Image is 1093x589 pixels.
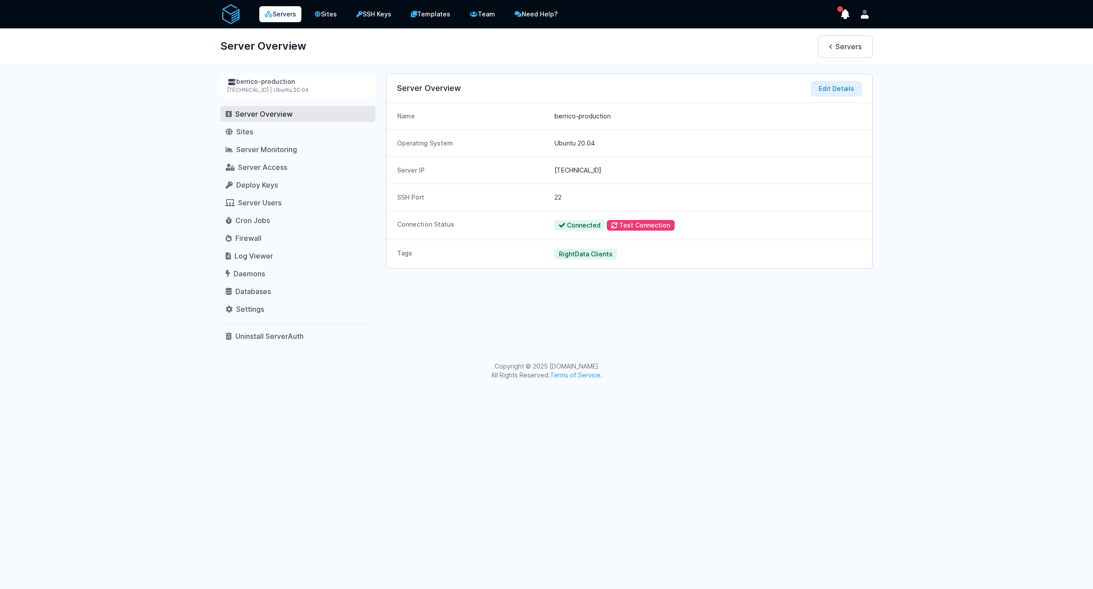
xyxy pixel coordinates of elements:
a: Uninstall ServerAuth [220,328,375,344]
span: RightData Clients [554,249,617,259]
span: Sites [236,127,253,136]
span: Log Viewer [234,251,273,260]
h1: Server Overview [220,35,306,57]
h3: Server Overview [397,83,862,94]
dd: berrico-production [554,112,862,121]
dd: [TECHNICAL_ID] [554,166,862,175]
span: Server Access [238,163,287,172]
span: Server Monitoring [236,145,297,154]
a: Cron Jobs [220,212,375,228]
img: serverAuth logo [220,4,242,25]
span: Server Overview [235,110,293,118]
dt: SSH Port [397,193,547,202]
a: Deploy Keys [220,177,375,193]
a: Sites [220,124,375,140]
button: Test Connection [607,220,675,231]
a: Sites [308,5,343,23]
dt: Connection Status [397,220,547,231]
span: Server Users [238,198,281,207]
dt: Name [397,112,547,121]
a: Server Users [220,195,375,211]
a: Daemons [220,266,375,282]
dd: Ubuntu 20.04 [554,139,862,148]
a: Servers [818,35,873,58]
span: Uninstall ServerAuth [235,332,304,341]
a: Terms of Service [550,371,601,379]
a: SSH Keys [350,5,398,23]
a: Databases [220,283,375,299]
span: Settings [236,305,264,314]
a: Team [464,5,501,23]
button: show notifications [837,6,853,22]
div: [TECHNICAL_ID] | Ubuntu 20.04 [227,86,368,94]
a: Settings [220,301,375,317]
dt: Operating System [397,139,547,148]
button: User menu [857,6,873,22]
a: Server Overview [220,106,375,122]
button: Edit Details [811,81,862,96]
span: Daemons [234,269,265,278]
a: Firewall [220,230,375,246]
a: Server Monitoring [220,141,375,157]
a: Server Access [220,159,375,175]
dd: 22 [554,193,862,202]
dt: Server IP [397,166,547,175]
span: Databases [235,287,271,296]
span: Deploy Keys [236,181,278,189]
span: Connected [554,220,605,231]
a: Templates [405,5,457,23]
dt: Tags [397,249,547,259]
span: Cron Jobs [235,216,270,225]
span: has unread notifications [837,6,843,12]
div: berrico-production [227,77,368,86]
a: Need Help? [508,5,564,23]
a: Servers [259,6,301,22]
span: Firewall [235,234,262,243]
a: Log Viewer [220,248,375,264]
